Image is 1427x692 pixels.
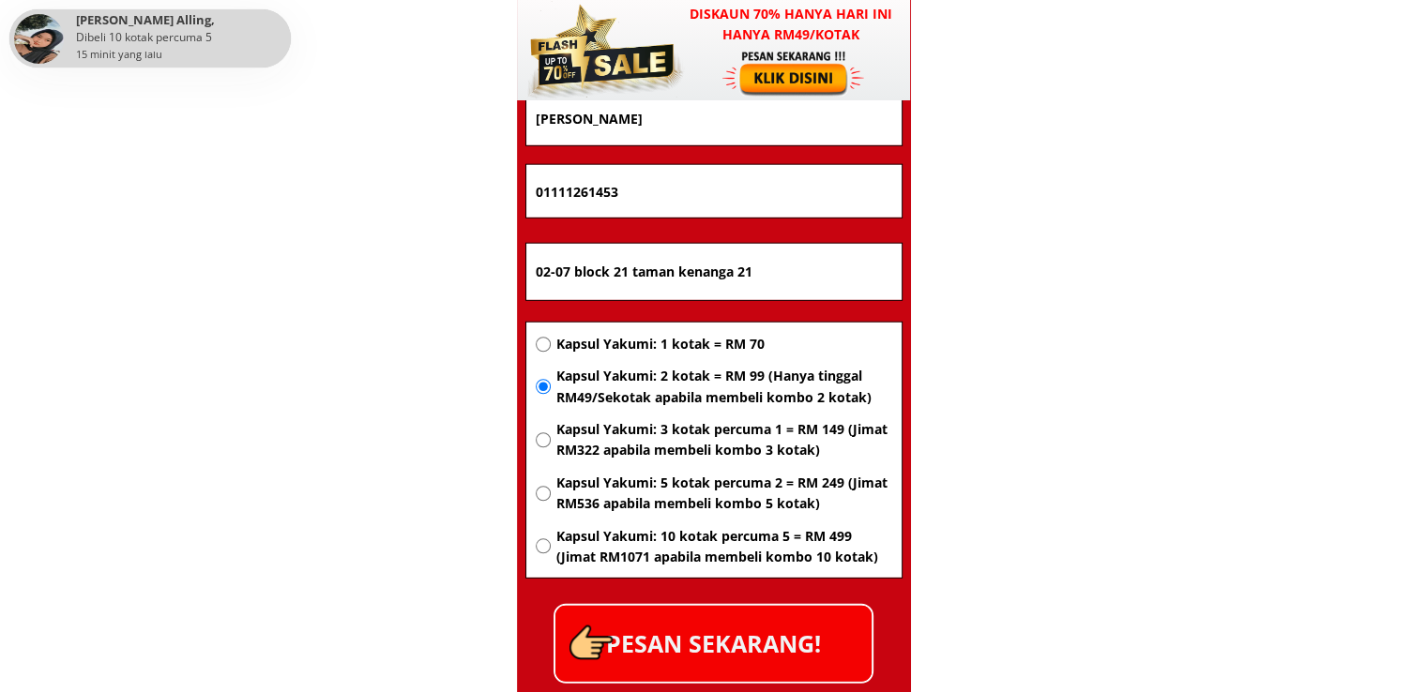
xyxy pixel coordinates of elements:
[555,473,891,515] span: Kapsul Yakumi: 5 kotak percuma 2 = RM 249 (Jimat RM536 apabila membeli kombo 5 kotak)
[672,4,911,46] h3: Diskaun 70% hanya hari ini hanya RM49/kotak
[531,244,897,300] input: Alamat
[555,526,891,568] span: Kapsul Yakumi: 10 kotak percuma 5 = RM 499 (Jimat RM1071 apabila membeli kombo 10 kotak)
[555,606,872,682] p: PESAN SEKARANG!
[555,419,891,461] span: Kapsul Yakumi: 3 kotak percuma 1 = RM 149 (Jimat RM322 apabila membeli kombo 3 kotak)
[531,92,897,145] input: Nama penuh
[555,334,891,354] span: Kapsul Yakumi: 1 kotak = RM 70
[555,366,891,408] span: Kapsul Yakumi: 2 kotak = RM 99 (Hanya tinggal RM49/Sekotak apabila membeli kombo 2 kotak)
[531,165,897,218] input: Nombor Telefon Bimbit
